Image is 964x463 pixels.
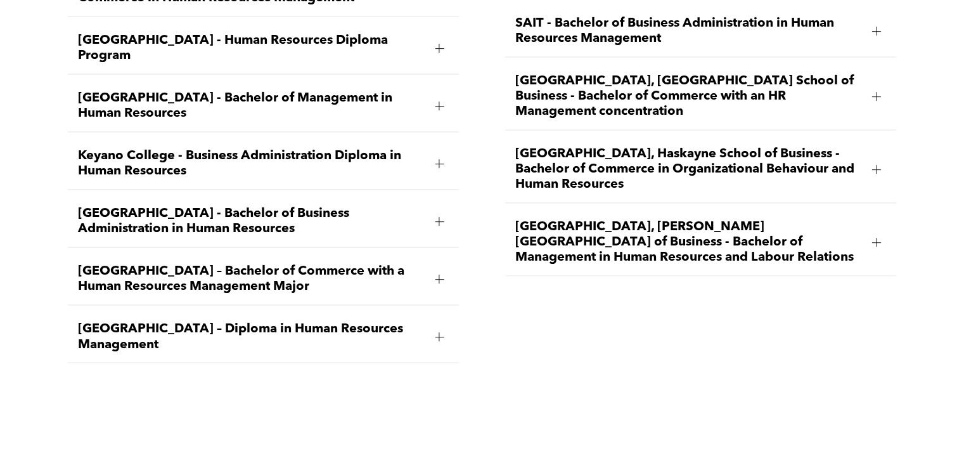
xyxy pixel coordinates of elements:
[515,16,862,46] span: SAIT - Bachelor of Business Administration in Human Resources Management
[78,206,425,237] span: [GEOGRAPHIC_DATA] - Bachelor of Business Administration in Human Resources
[78,264,425,294] span: [GEOGRAPHIC_DATA] – Bachelor of Commerce with a Human Resources Management Major
[515,219,862,265] span: [GEOGRAPHIC_DATA], [PERSON_NAME][GEOGRAPHIC_DATA] of Business - Bachelor of Management in Human R...
[78,322,425,352] span: [GEOGRAPHIC_DATA] – Diploma in Human Resources Management
[515,147,862,192] span: [GEOGRAPHIC_DATA], Haskayne School of Business - Bachelor of Commerce in Organizational Behaviour...
[78,148,425,179] span: Keyano College - Business Administration Diploma in Human Resources
[78,33,425,63] span: [GEOGRAPHIC_DATA] - Human Resources Diploma Program
[78,91,425,121] span: [GEOGRAPHIC_DATA] - Bachelor of Management in Human Resources
[515,74,862,119] span: [GEOGRAPHIC_DATA], [GEOGRAPHIC_DATA] School of Business - Bachelor of Commerce with an HR Managem...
